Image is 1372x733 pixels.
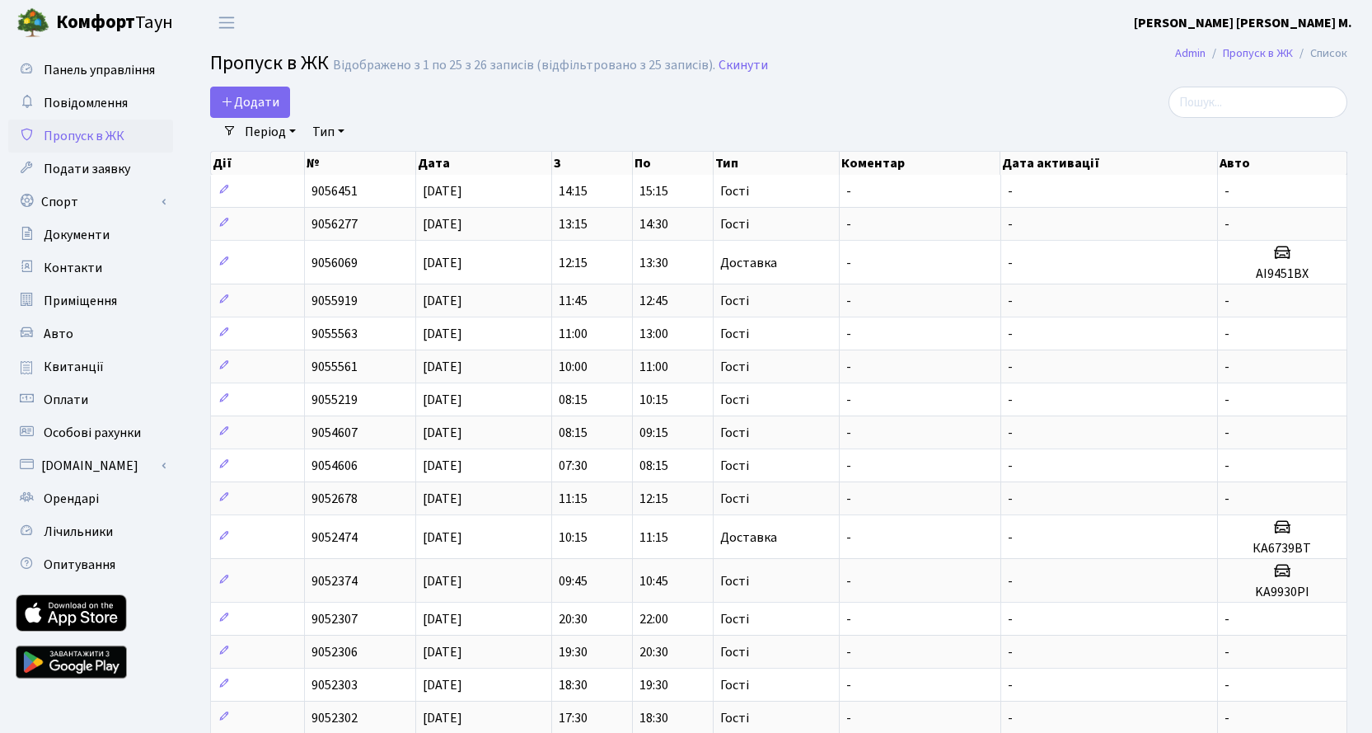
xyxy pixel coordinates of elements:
[1008,572,1013,590] span: -
[1224,358,1229,376] span: -
[44,226,110,244] span: Документи
[639,676,668,694] span: 19:30
[1224,490,1229,508] span: -
[1008,490,1013,508] span: -
[1008,709,1013,727] span: -
[720,679,749,692] span: Гості
[311,457,358,475] span: 9054606
[44,391,88,409] span: Оплати
[8,87,173,120] a: Повідомлення
[44,325,73,343] span: Авто
[44,556,115,574] span: Опитування
[559,709,588,727] span: 17:30
[720,294,749,308] span: Гості
[44,94,128,112] span: Повідомлення
[311,709,358,727] span: 9052302
[44,523,113,541] span: Лічильники
[1224,457,1229,475] span: -
[559,325,588,343] span: 11:00
[1224,182,1229,200] span: -
[423,643,462,661] span: [DATE]
[8,186,173,218] a: Спорт
[639,215,668,233] span: 14:30
[720,327,749,341] span: Гості
[423,572,462,590] span: [DATE]
[1224,709,1229,727] span: -
[720,531,777,544] span: Доставка
[639,254,668,272] span: 13:30
[552,152,633,175] th: З
[559,254,588,272] span: 12:15
[1134,14,1352,32] b: [PERSON_NAME] [PERSON_NAME] М.
[423,424,462,442] span: [DATE]
[559,529,588,547] span: 10:15
[44,259,102,277] span: Контакти
[8,482,173,515] a: Орендарі
[423,709,462,727] span: [DATE]
[8,416,173,449] a: Особові рахунки
[1218,152,1347,175] th: Авто
[846,709,851,727] span: -
[559,292,588,310] span: 11:45
[423,292,462,310] span: [DATE]
[639,182,668,200] span: 15:15
[559,215,588,233] span: 13:15
[423,610,462,628] span: [DATE]
[1008,292,1013,310] span: -
[1008,424,1013,442] span: -
[1224,541,1340,557] h5: КА6739ВТ
[846,490,851,508] span: -
[1008,254,1013,272] span: -
[311,424,358,442] span: 9054607
[423,490,462,508] span: [DATE]
[311,572,358,590] span: 9052374
[56,9,135,35] b: Комфорт
[1008,215,1013,233] span: -
[44,292,117,310] span: Приміщення
[846,391,851,409] span: -
[1293,45,1347,63] li: Список
[1000,152,1217,175] th: Дата активації
[639,424,668,442] span: 09:15
[8,317,173,350] a: Авто
[206,9,247,36] button: Переключити навігацію
[1008,358,1013,376] span: -
[8,251,173,284] a: Контакти
[333,58,715,73] div: Відображено з 1 по 25 з 26 записів (відфільтровано з 25 записів).
[1134,13,1352,33] a: [PERSON_NAME] [PERSON_NAME] М.
[16,7,49,40] img: logo.png
[311,254,358,272] span: 9056069
[423,215,462,233] span: [DATE]
[211,152,305,175] th: Дії
[1224,643,1229,661] span: -
[423,254,462,272] span: [DATE]
[8,449,173,482] a: [DOMAIN_NAME]
[846,182,851,200] span: -
[1008,643,1013,661] span: -
[639,325,668,343] span: 13:00
[639,572,668,590] span: 10:45
[305,152,416,175] th: №
[311,215,358,233] span: 9056277
[559,572,588,590] span: 09:45
[1008,610,1013,628] span: -
[311,529,358,547] span: 9052474
[559,424,588,442] span: 08:15
[1224,266,1340,282] h5: АІ9451ВХ
[1175,45,1206,62] a: Admin
[423,529,462,547] span: [DATE]
[44,490,99,508] span: Орендарі
[846,643,851,661] span: -
[720,185,749,198] span: Гості
[720,360,749,374] span: Гості
[720,218,749,231] span: Гості
[423,325,462,343] span: [DATE]
[8,350,173,383] a: Квитанції
[1008,529,1013,547] span: -
[1008,391,1013,409] span: -
[8,383,173,416] a: Оплати
[311,182,358,200] span: 9056451
[720,492,749,505] span: Гості
[416,152,552,175] th: Дата
[720,459,749,472] span: Гості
